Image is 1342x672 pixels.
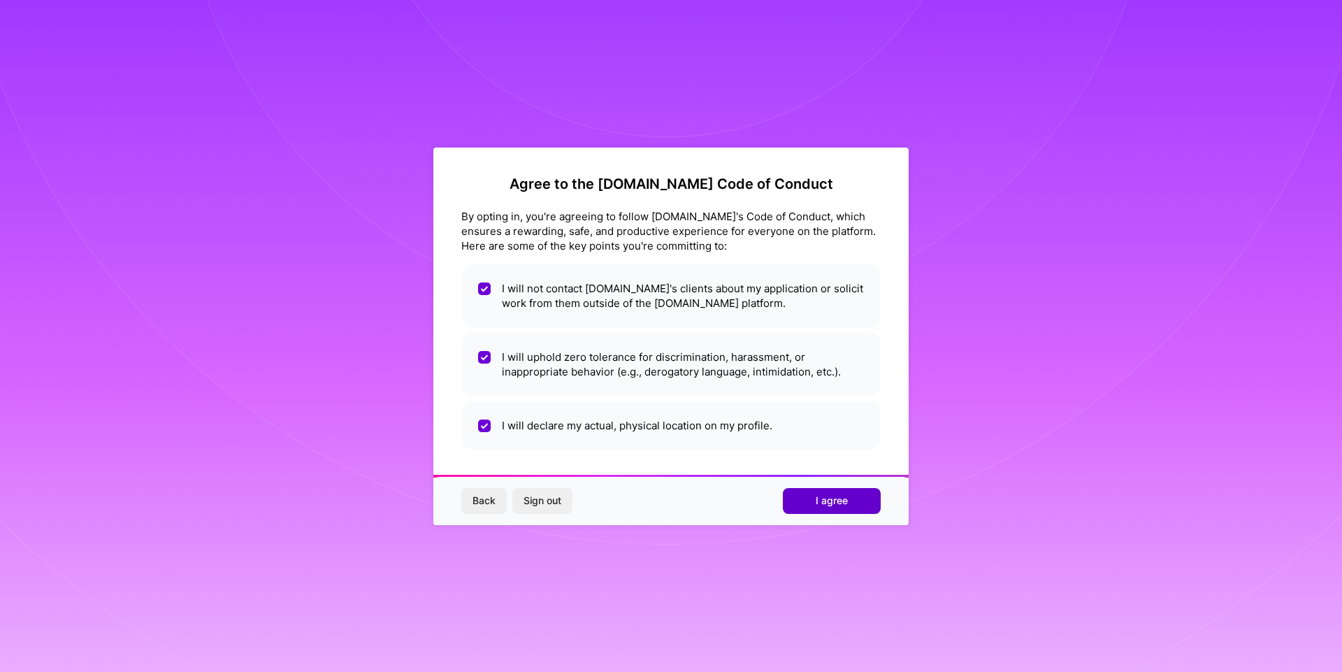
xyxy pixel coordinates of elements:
li: I will not contact [DOMAIN_NAME]'s clients about my application or solicit work from them outside... [461,264,881,327]
span: Sign out [524,494,561,508]
button: Sign out [512,488,572,513]
span: I agree [816,494,848,508]
h2: Agree to the [DOMAIN_NAME] Code of Conduct [461,176,881,192]
span: Back [472,494,496,508]
li: I will uphold zero tolerance for discrimination, harassment, or inappropriate behavior (e.g., der... [461,333,881,396]
button: I agree [783,488,881,513]
div: By opting in, you're agreeing to follow [DOMAIN_NAME]'s Code of Conduct, which ensures a rewardin... [461,209,881,253]
li: I will declare my actual, physical location on my profile. [461,401,881,450]
button: Back [461,488,507,513]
